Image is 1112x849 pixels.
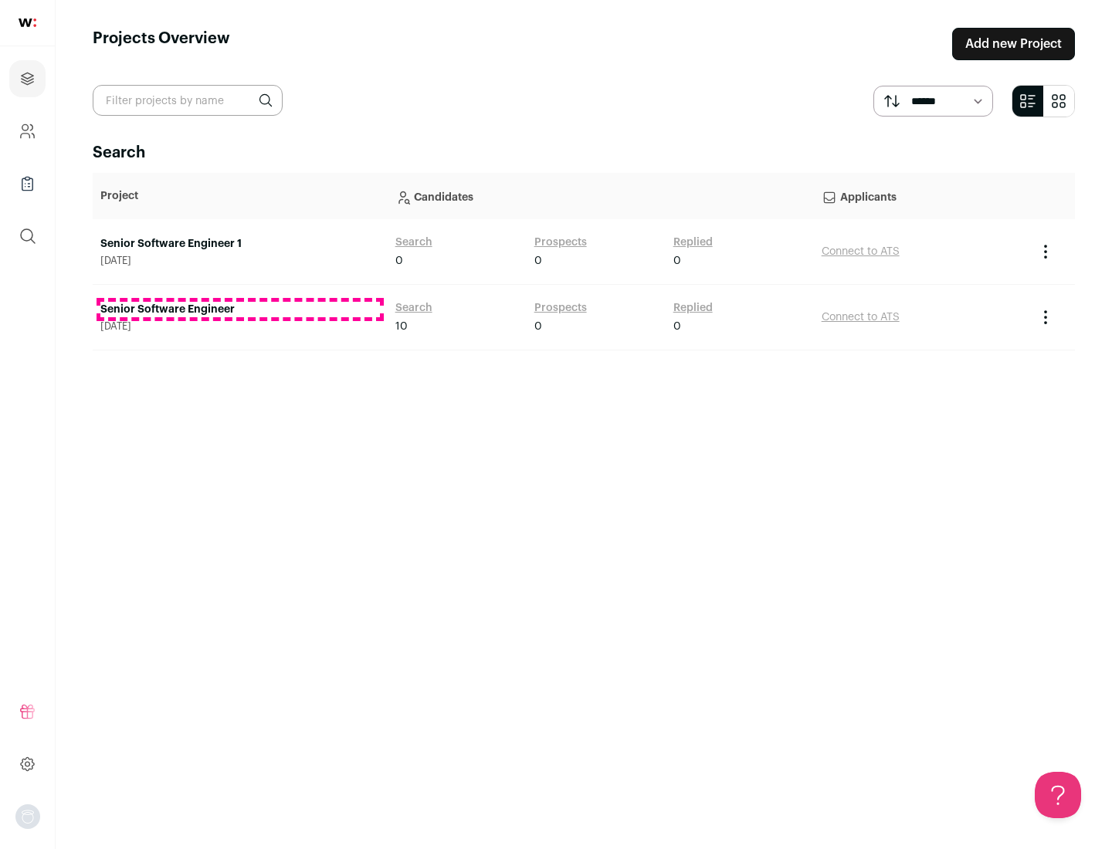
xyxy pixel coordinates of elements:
[395,181,806,211] p: Candidates
[673,253,681,269] span: 0
[395,319,408,334] span: 10
[395,253,403,269] span: 0
[395,300,432,316] a: Search
[1036,242,1055,261] button: Project Actions
[1035,772,1081,818] iframe: Help Scout Beacon - Open
[534,235,587,250] a: Prospects
[100,255,380,267] span: [DATE]
[534,319,542,334] span: 0
[93,142,1075,164] h2: Search
[673,300,713,316] a: Replied
[100,302,380,317] a: Senior Software Engineer
[822,246,900,257] a: Connect to ATS
[93,28,230,60] h1: Projects Overview
[100,320,380,333] span: [DATE]
[9,60,46,97] a: Projects
[822,312,900,323] a: Connect to ATS
[100,188,380,204] p: Project
[93,85,283,116] input: Filter projects by name
[1036,308,1055,326] button: Project Actions
[673,235,713,250] a: Replied
[822,181,1021,211] p: Applicants
[395,235,432,250] a: Search
[19,19,36,27] img: wellfound-shorthand-0d5821cbd27db2630d0214b213865d53afaa358527fdda9d0ea32b1df1b89c2c.svg
[673,319,681,334] span: 0
[952,28,1075,60] a: Add new Project
[15,804,40,829] img: nopic.png
[534,253,542,269] span: 0
[9,165,46,202] a: Company Lists
[100,236,380,252] a: Senior Software Engineer 1
[9,113,46,150] a: Company and ATS Settings
[15,804,40,829] button: Open dropdown
[534,300,587,316] a: Prospects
